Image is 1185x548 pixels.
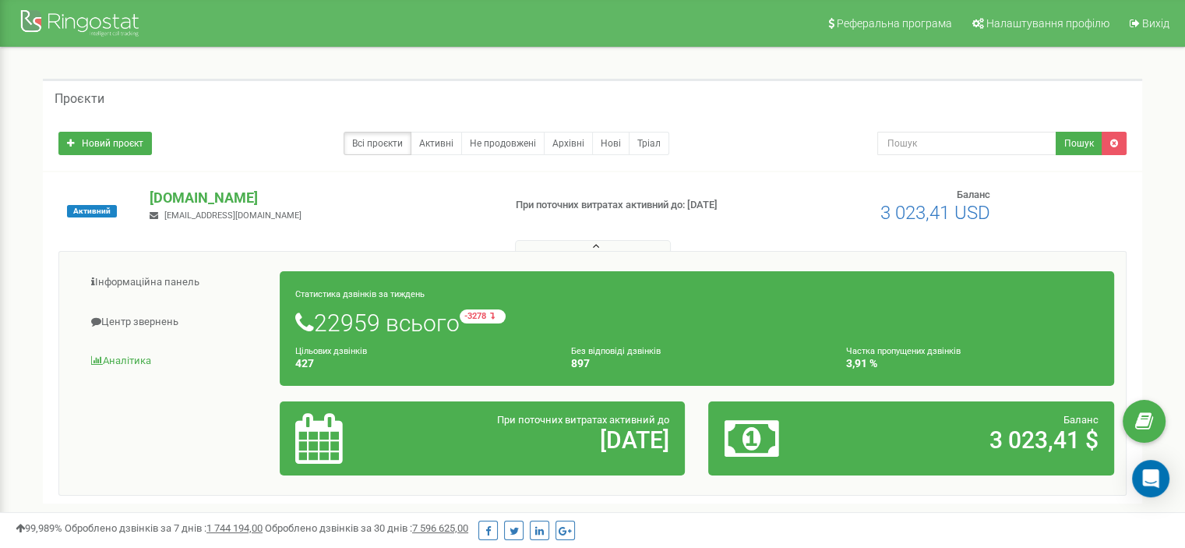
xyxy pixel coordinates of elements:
[857,427,1099,453] h2: 3 023,41 $
[571,346,661,356] small: Без відповіді дзвінків
[265,522,468,534] span: Оброблено дзвінків за 30 днів :
[206,522,263,534] u: 1 744 194,00
[460,309,506,323] small: -3278
[1142,17,1169,30] span: Вихід
[55,92,104,106] h5: Проєкти
[411,132,462,155] a: Активні
[412,522,468,534] u: 7 596 625,00
[986,17,1109,30] span: Налаштування профілю
[957,189,990,200] span: Баланс
[592,132,630,155] a: Нові
[880,202,990,224] span: 3 023,41 USD
[164,210,302,221] span: [EMAIL_ADDRESS][DOMAIN_NAME]
[67,205,117,217] span: Активний
[58,132,152,155] a: Новий проєкт
[846,346,961,356] small: Частка пропущених дзвінків
[571,358,824,369] h4: 897
[428,427,669,453] h2: [DATE]
[150,188,490,208] p: [DOMAIN_NAME]
[1132,460,1169,497] div: Open Intercom Messenger
[497,414,669,426] span: При поточних витратах активний до
[71,263,280,302] a: Інформаційна панель
[516,198,765,213] p: При поточних витратах активний до: [DATE]
[65,522,263,534] span: Оброблено дзвінків за 7 днів :
[295,289,425,299] small: Статистика дзвінків за тиждень
[461,132,545,155] a: Не продовжені
[1056,132,1102,155] button: Пошук
[344,132,411,155] a: Всі проєкти
[16,522,62,534] span: 99,989%
[629,132,669,155] a: Тріал
[846,358,1099,369] h4: 3,91 %
[877,132,1056,155] input: Пошук
[71,303,280,341] a: Центр звернень
[837,17,952,30] span: Реферальна програма
[295,346,367,356] small: Цільових дзвінків
[295,358,548,369] h4: 427
[295,309,1099,336] h1: 22959 всього
[71,342,280,380] a: Аналiтика
[1063,414,1099,426] span: Баланс
[544,132,593,155] a: Архівні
